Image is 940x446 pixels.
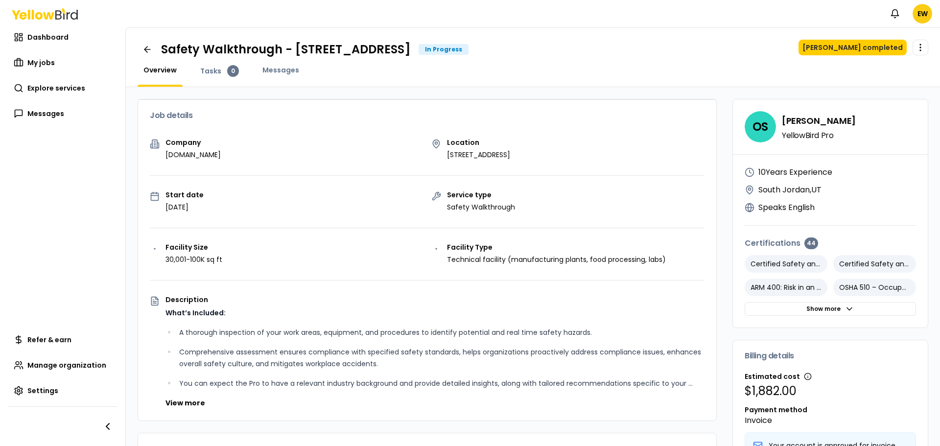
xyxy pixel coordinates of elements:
[194,65,245,77] a: Tasks0
[745,352,794,360] span: Billing details
[27,58,55,68] span: My jobs
[8,27,117,47] a: Dashboard
[165,398,205,408] button: View more
[745,405,807,415] span: Payment method
[143,65,177,75] span: Overview
[200,66,221,76] span: Tasks
[165,296,705,303] p: Description
[8,104,117,123] a: Messages
[227,65,239,77] div: 0
[8,330,117,350] a: Refer & earn
[745,111,776,142] span: OS
[27,109,64,118] span: Messages
[179,377,705,389] p: You can expect the Pro to have a relevant industry background and provide detailed insights, alon...
[257,65,305,75] a: Messages
[27,386,58,396] span: Settings
[782,132,856,140] p: YellowBird Pro
[165,191,204,198] p: Start date
[799,40,907,55] button: [PERSON_NAME] completed
[27,335,71,345] span: Refer & earn
[447,191,515,198] p: Service type
[161,42,411,57] h1: Safety Walkthrough - [STREET_ADDRESS]
[447,255,666,264] p: Technical facility (manufacturing plants, food processing, labs)
[8,78,117,98] a: Explore services
[447,150,510,160] p: [STREET_ADDRESS]
[27,360,106,370] span: Manage organization
[165,244,222,251] p: Facility Size
[262,65,299,75] span: Messages
[165,308,226,318] strong: What’s Included:
[913,4,932,23] span: EW
[745,237,916,249] h4: Certifications
[745,383,916,399] p: $1,882.00
[8,53,117,72] a: My jobs
[447,244,666,251] p: Facility Type
[782,114,856,128] h4: [PERSON_NAME]
[165,150,221,160] p: [DOMAIN_NAME]
[804,237,818,249] div: 44
[745,302,916,316] button: Show more
[165,139,221,146] p: Company
[150,112,705,119] h3: Job details
[179,346,705,370] p: Comprehensive assessment ensures compliance with specified safety standards, helps organizations ...
[745,279,827,296] p: ARM 400: Risk in an Evolving World
[419,44,469,55] div: In Progress
[758,202,815,213] p: Speaks English
[179,327,705,338] p: A thorough inspection of your work areas, equipment, and procedures to identify potential and rea...
[8,355,117,375] a: Manage organization
[833,255,916,273] p: Certified Safety and Health Official (CSHO) for General Industry
[758,166,832,178] p: 10 Years Experience
[758,184,822,196] p: South Jordan , UT
[745,255,827,273] p: Certified Safety and Health Official (CSHO) for Construction Industry
[138,65,183,75] a: Overview
[27,32,69,42] span: Dashboard
[165,255,222,264] p: 30,001-100K sq ft
[447,202,515,212] p: Safety Walkthrough
[27,83,85,93] span: Explore services
[833,279,916,296] p: OSHA 510 – Occupational Safety & Health Standards for the Construction Industry (30-Hour)
[745,415,916,426] p: Invoice
[165,202,204,212] p: [DATE]
[447,139,510,146] p: Location
[745,372,800,381] span: Estimated cost
[8,381,117,400] a: Settings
